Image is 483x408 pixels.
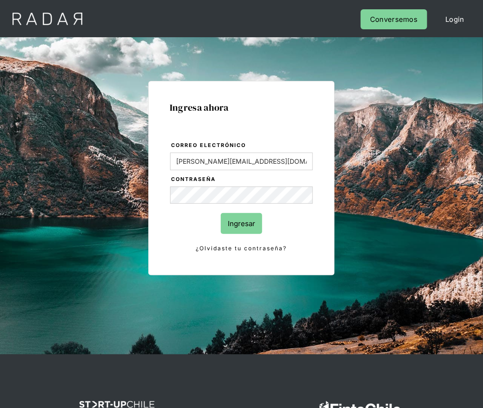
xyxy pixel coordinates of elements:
input: bruce@wayne.com [170,153,313,170]
a: ¿Olvidaste tu contraseña? [170,243,313,254]
h1: Ingresa ahora [170,102,313,113]
form: Login Form [170,140,313,254]
label: Contraseña [171,175,313,184]
a: Conversemos [361,9,427,29]
a: Login [437,9,474,29]
label: Correo electrónico [171,141,313,150]
input: Ingresar [221,213,262,234]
